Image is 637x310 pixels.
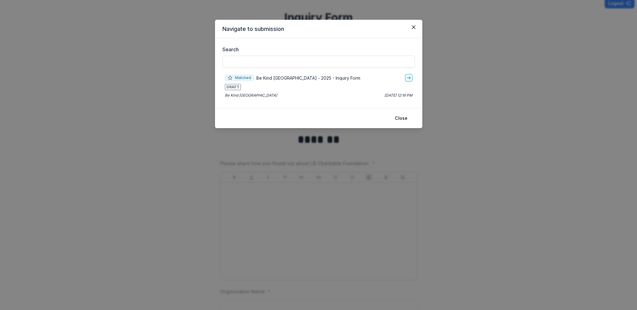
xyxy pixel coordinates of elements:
[222,46,411,53] label: Search
[215,20,422,38] header: Navigate to submission
[405,74,412,82] a: go-to
[225,84,241,90] span: DRAFT
[391,113,411,123] button: Close
[409,22,419,32] button: Close
[225,75,254,81] span: Matched
[225,93,277,98] p: Be Kind [GEOGRAPHIC_DATA]
[384,93,412,98] p: [DATE] 12:16 PM
[256,75,360,81] p: Be Kind [GEOGRAPHIC_DATA] - 2025 - Inquiry Form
